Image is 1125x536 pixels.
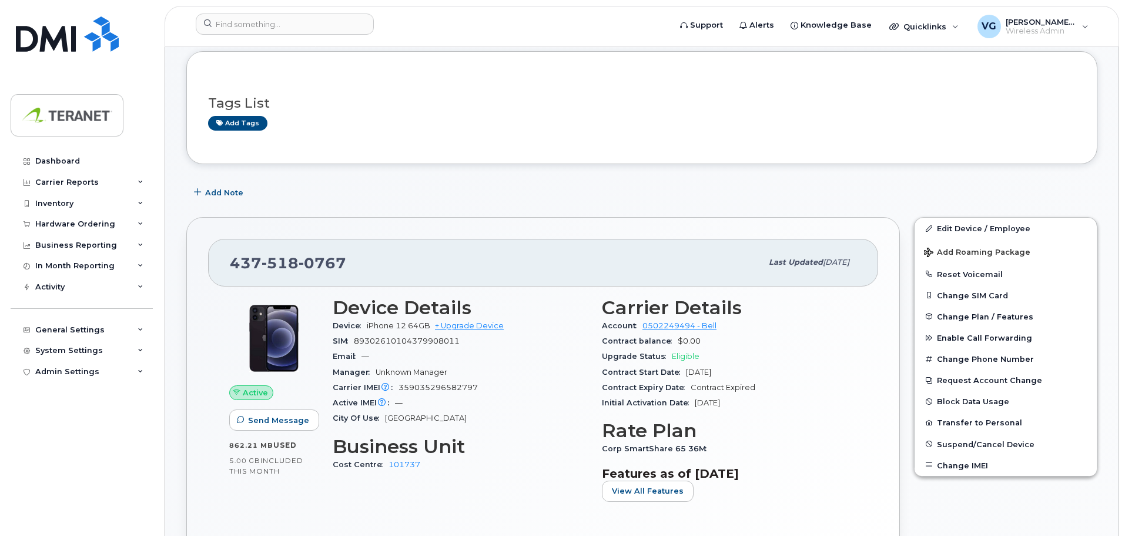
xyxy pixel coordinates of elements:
[686,368,711,377] span: [DATE]
[333,297,588,318] h3: Device Details
[333,383,399,392] span: Carrier IMEI
[690,19,723,31] span: Support
[695,398,720,407] span: [DATE]
[230,254,346,272] span: 437
[672,352,699,361] span: Eligible
[823,258,849,267] span: [DATE]
[982,19,996,34] span: VG
[229,410,319,431] button: Send Message
[801,19,872,31] span: Knowledge Base
[196,14,374,35] input: Find something...
[248,415,309,426] span: Send Message
[915,264,1097,285] button: Reset Voicemail
[915,306,1097,327] button: Change Plan / Features
[602,297,857,318] h3: Carrier Details
[602,321,642,330] span: Account
[395,398,403,407] span: —
[903,22,946,31] span: Quicklinks
[915,348,1097,369] button: Change Phone Number
[399,383,478,392] span: 359035296582797
[273,441,297,450] span: used
[602,420,857,441] h3: Rate Plan
[691,383,755,392] span: Contract Expired
[672,14,731,37] a: Support
[333,414,385,422] span: City Of Use
[602,368,686,377] span: Contract Start Date
[602,444,712,453] span: Corp SmartShare 65 36M
[924,248,1030,259] span: Add Roaming Package
[333,337,354,345] span: SIM
[229,441,273,450] span: 862.21 MB
[915,285,1097,306] button: Change SIM Card
[361,352,369,361] span: —
[915,455,1097,476] button: Change IMEI
[749,19,774,31] span: Alerts
[782,14,880,37] a: Knowledge Base
[229,456,303,475] span: included this month
[915,218,1097,239] a: Edit Device / Employee
[937,440,1034,448] span: Suspend/Cancel Device
[333,436,588,457] h3: Business Unit
[208,96,1076,111] h3: Tags List
[937,312,1033,321] span: Change Plan / Features
[602,337,678,345] span: Contract balance
[243,387,268,398] span: Active
[376,368,447,377] span: Unknown Manager
[642,321,716,330] a: 0502249494 - Bell
[186,182,253,203] button: Add Note
[229,457,260,465] span: 5.00 GB
[262,254,299,272] span: 518
[602,467,857,481] h3: Features as of [DATE]
[333,368,376,377] span: Manager
[612,485,684,497] span: View All Features
[1006,17,1076,26] span: [PERSON_NAME][DEMOGRAPHIC_DATA]
[333,460,389,469] span: Cost Centre
[731,14,782,37] a: Alerts
[915,327,1097,348] button: Enable Call Forwarding
[678,337,701,345] span: $0.00
[769,258,823,267] span: Last updated
[881,15,967,38] div: Quicklinks
[435,321,504,330] a: + Upgrade Device
[299,254,346,272] span: 0767
[915,369,1097,391] button: Request Account Change
[354,337,460,345] span: 89302610104379908011
[333,352,361,361] span: Email
[367,321,430,330] span: iPhone 12 64GB
[915,434,1097,455] button: Suspend/Cancel Device
[602,383,691,392] span: Contract Expiry Date
[333,321,367,330] span: Device
[333,398,395,407] span: Active IMEI
[239,303,309,374] img: iPhone_12.jpg
[1006,26,1076,36] span: Wireless Admin
[915,239,1097,264] button: Add Roaming Package
[389,460,420,469] a: 101737
[915,391,1097,412] button: Block Data Usage
[205,187,243,198] span: Add Note
[602,352,672,361] span: Upgrade Status
[915,412,1097,433] button: Transfer to Personal
[602,398,695,407] span: Initial Activation Date
[937,334,1032,342] span: Enable Call Forwarding
[969,15,1097,38] div: Vince Gismondi
[602,481,694,502] button: View All Features
[208,116,267,131] a: Add tags
[385,414,467,422] span: [GEOGRAPHIC_DATA]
